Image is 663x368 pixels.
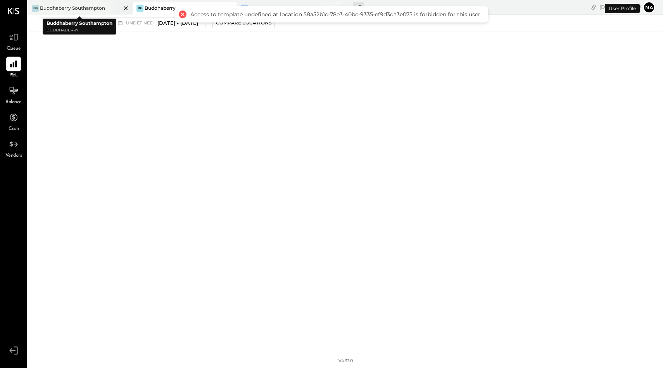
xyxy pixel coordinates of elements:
[216,19,271,26] div: Compare Locations
[599,3,641,11] div: [DATE]
[0,83,27,106] a: Balance
[249,5,308,11] div: Buddhaberry Food Truck
[5,152,22,159] span: Vendors
[338,358,353,364] div: v 4.33.0
[190,11,480,18] div: Access to template undefined at location 58a52b1c-78e3-40bc-9335-ef9d3da3e075 is forbidden for th...
[136,5,143,12] div: Bu
[39,17,205,28] button: Weekly P&L Comparison undefined[DATE] - [DATE]
[0,57,27,79] a: P&L
[47,20,112,26] b: Buddhaberry Southampton
[0,30,27,52] a: Queue
[353,2,364,12] div: + 0
[590,3,597,11] div: copy link
[212,17,275,28] button: Compare Locations
[47,27,112,34] p: Buddhaberry
[157,19,198,27] span: [DATE] - [DATE]
[40,5,105,11] div: Buddhaberry Southampton
[126,21,155,25] span: undefined
[9,126,19,133] span: Cash
[9,72,18,79] span: P&L
[5,99,22,106] span: Balance
[145,5,176,11] div: Buddhaberry
[0,137,27,159] a: Vendors
[643,1,655,14] button: na
[605,4,640,13] div: User Profile
[32,5,39,12] div: BS
[0,110,27,133] a: Cash
[241,5,248,12] div: BF
[7,45,21,52] span: Queue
